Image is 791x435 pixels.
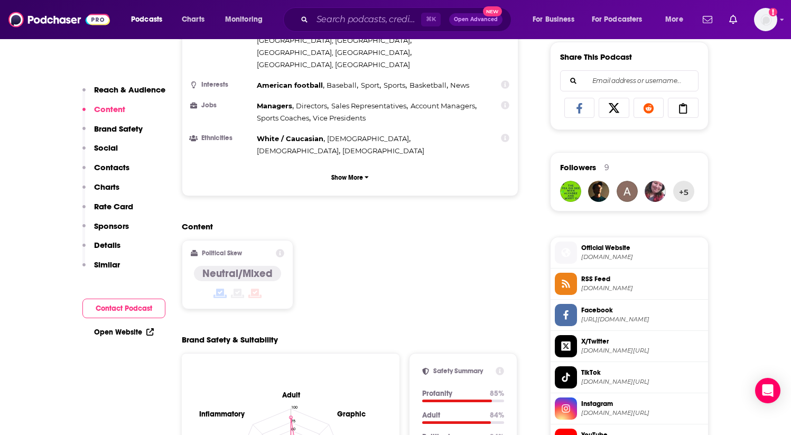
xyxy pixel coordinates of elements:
[82,85,165,104] button: Reach & Audience
[257,134,323,143] span: White / Caucasian
[754,8,777,31] img: User Profile
[257,81,323,89] span: American football
[560,70,699,91] div: Search followers
[296,100,329,112] span: ,
[131,12,162,27] span: Podcasts
[658,11,696,28] button: open menu
[257,36,410,44] span: [GEOGRAPHIC_DATA], [GEOGRAPHIC_DATA]
[257,145,340,157] span: ,
[281,390,300,399] text: Adult
[555,304,704,326] a: Facebook[URL][DOMAIN_NAME]
[617,181,638,202] a: alexgherold10
[8,10,110,30] a: Podchaser - Follow, Share and Rate Podcasts
[645,181,666,202] a: Mandy_2398
[331,101,406,110] span: Sales Representatives
[82,182,119,201] button: Charts
[199,409,245,418] text: Inflammatory
[422,389,481,398] p: Profanity
[592,12,643,27] span: For Podcasters
[581,274,704,284] span: RSS Feed
[384,81,405,89] span: Sports
[82,162,129,182] button: Contacts
[94,104,125,114] p: Content
[257,133,325,145] span: ,
[291,418,295,423] tspan: 75
[94,143,118,153] p: Social
[490,389,504,398] p: 85 %
[82,299,165,318] button: Contact Podcast
[604,163,609,172] div: 9
[599,98,629,118] a: Share on X/Twitter
[411,101,475,110] span: Account Managers
[581,306,704,315] span: Facebook
[581,409,704,417] span: instagram.com/chicksintheoffice
[202,249,242,257] h2: Political Skew
[257,146,339,155] span: [DEMOGRAPHIC_DATA]
[313,114,366,122] span: Vice Presidents
[560,52,632,62] h3: Share This Podcast
[202,267,273,280] h4: Neutral/Mixed
[257,100,294,112] span: ,
[769,8,777,16] svg: Add a profile image
[182,12,204,27] span: Charts
[257,47,412,59] span: ,
[257,79,324,91] span: ,
[555,397,704,420] a: Instagram[DOMAIN_NAME][URL]
[569,71,690,91] input: Email address or username...
[291,405,297,410] tspan: 100
[490,411,504,420] p: 84 %
[361,81,379,89] span: Sport
[218,11,276,28] button: open menu
[257,48,410,57] span: [GEOGRAPHIC_DATA], [GEOGRAPHIC_DATA]
[533,12,574,27] span: For Business
[560,181,581,202] img: PeaOhDee
[82,143,118,162] button: Social
[94,328,154,337] a: Open Website
[581,284,704,292] span: mcsorleys.barstoolsports.com
[293,7,522,32] div: Search podcasts, credits, & more...
[94,260,120,270] p: Similar
[755,378,780,403] div: Open Intercom Messenger
[337,409,366,418] text: Graphic
[581,316,704,323] span: https://www.facebook.com/chicksintheoffice
[410,81,446,89] span: Basketball
[331,174,363,181] p: Show More
[555,335,704,357] a: X/Twitter[DOMAIN_NAME][URL]
[257,112,311,124] span: ,
[191,135,253,142] h3: Ethnicities
[555,273,704,295] a: RSS Feed[DOMAIN_NAME]
[585,11,658,28] button: open menu
[754,8,777,31] button: Show profile menu
[94,124,143,134] p: Brand Safety
[699,11,716,29] a: Show notifications dropdown
[94,85,165,95] p: Reach & Audience
[94,240,120,250] p: Details
[257,60,410,69] span: [GEOGRAPHIC_DATA], [GEOGRAPHIC_DATA]
[327,81,357,89] span: Baseball
[555,242,704,264] a: Official Website[DOMAIN_NAME]
[291,427,295,431] tspan: 60
[422,411,481,420] p: Adult
[581,253,704,261] span: barstoolsports.com
[581,399,704,409] span: Instagram
[82,201,133,221] button: Rate Card
[94,221,129,231] p: Sponsors
[82,240,120,260] button: Details
[94,162,129,172] p: Contacts
[82,260,120,279] button: Similar
[411,100,477,112] span: ,
[361,79,381,91] span: ,
[94,201,133,211] p: Rate Card
[312,11,421,28] input: Search podcasts, credits, & more...
[342,146,424,155] span: [DEMOGRAPHIC_DATA]
[588,181,609,202] img: PeterMancuso
[296,101,327,110] span: Directors
[331,100,408,112] span: ,
[581,347,704,355] span: twitter.com/ChicksInTheOff
[82,221,129,240] button: Sponsors
[581,378,704,386] span: tiktok.com/@chicksintheoffice
[191,81,253,88] h3: Interests
[94,182,119,192] p: Charts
